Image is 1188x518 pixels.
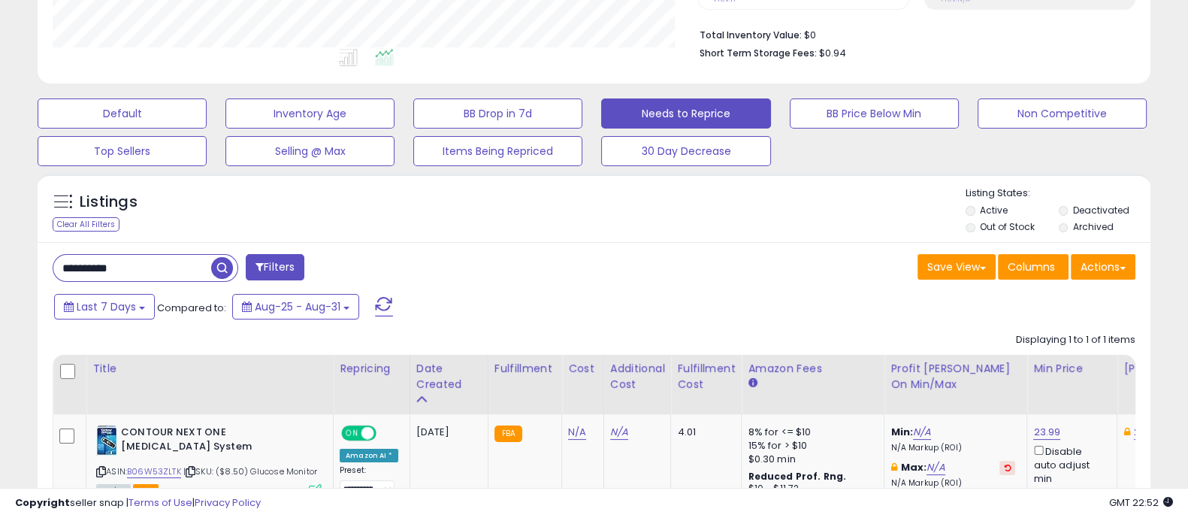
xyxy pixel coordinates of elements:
[610,361,665,392] div: Additional Cost
[96,426,322,495] div: ASIN:
[890,425,913,439] b: Min:
[157,301,226,315] span: Compared to:
[901,460,927,474] b: Max:
[748,426,872,439] div: 8% for <= $10
[1033,425,1060,440] a: 23.99
[748,361,878,377] div: Amazon Fees
[92,361,327,377] div: Title
[568,425,586,440] a: N/A
[1033,443,1105,486] div: Disable auto adjust min
[38,98,207,129] button: Default
[966,186,1150,201] p: Listing States:
[77,299,136,314] span: Last 7 Days
[1016,333,1135,347] div: Displaying 1 to 1 of 1 items
[978,98,1147,129] button: Non Competitive
[416,426,476,439] div: [DATE]
[980,220,1035,233] label: Out of Stock
[700,29,802,41] b: Total Inventory Value:
[183,465,317,477] span: | SKU: ($8.50) Glucose Monitor
[568,361,597,377] div: Cost
[1072,220,1113,233] label: Archived
[913,425,931,440] a: N/A
[15,496,261,510] div: seller snap | |
[748,439,872,453] div: 15% for > $10
[884,355,1027,414] th: The percentage added to the cost of goods (COGS) that forms the calculator for Min & Max prices.
[255,299,340,314] span: Aug-25 - Aug-31
[748,453,872,466] div: $0.30 min
[195,495,261,510] a: Privacy Policy
[416,361,482,392] div: Date Created
[890,361,1020,392] div: Profit [PERSON_NAME] on Min/Max
[980,204,1008,217] label: Active
[748,377,757,390] small: Amazon Fees.
[413,98,582,129] button: BB Drop in 7d
[128,495,192,510] a: Terms of Use
[677,361,735,392] div: Fulfillment Cost
[494,361,555,377] div: Fulfillment
[790,98,959,129] button: BB Price Below Min
[1134,425,1161,440] a: 29.99
[819,46,846,60] span: $0.94
[53,217,119,232] div: Clear All Filters
[998,254,1069,280] button: Columns
[121,426,304,457] b: CONTOUR NEXT ONE [MEDICAL_DATA] System
[700,47,817,59] b: Short Term Storage Fees:
[1008,259,1055,274] span: Columns
[232,294,359,320] button: Aug-25 - Aug-31
[54,294,155,320] button: Last 7 Days
[1071,254,1135,280] button: Actions
[927,460,945,475] a: N/A
[494,426,522,442] small: FBA
[225,136,394,166] button: Selling @ Max
[340,465,398,498] div: Preset:
[80,192,138,213] h5: Listings
[1033,361,1111,377] div: Min Price
[601,136,770,166] button: 30 Day Decrease
[890,443,1015,453] p: N/A Markup (ROI)
[677,426,730,439] div: 4.01
[748,470,846,483] b: Reduced Prof. Rng.
[340,361,404,377] div: Repricing
[343,427,361,440] span: ON
[38,136,207,166] button: Top Sellers
[96,426,117,456] img: 41pNSdPxumL._SL40_.jpg
[127,465,181,478] a: B06W53ZLTK
[601,98,770,129] button: Needs to Reprice
[225,98,394,129] button: Inventory Age
[917,254,996,280] button: Save View
[1072,204,1129,217] label: Deactivated
[246,254,304,280] button: Filters
[340,449,398,462] div: Amazon AI *
[413,136,582,166] button: Items Being Repriced
[1109,495,1173,510] span: 2025-09-8 22:52 GMT
[700,25,1124,43] li: $0
[374,427,398,440] span: OFF
[610,425,628,440] a: N/A
[15,495,70,510] strong: Copyright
